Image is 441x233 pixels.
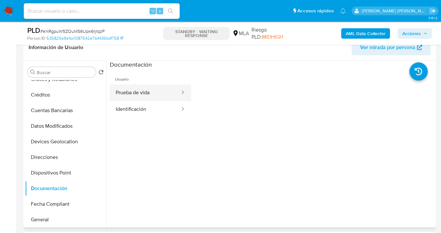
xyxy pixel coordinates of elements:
button: Cuentas Bancarias [25,103,106,118]
button: Documentación [25,181,106,196]
input: Buscar usuario o caso... [24,7,180,15]
button: Créditos [25,87,106,103]
button: Volver al orden por defecto [98,70,104,77]
a: Notificaciones [340,8,346,14]
button: Buscar [30,70,35,75]
p: STANDBY - WAITING RESPONSE [163,27,230,40]
button: General [25,212,106,227]
span: # eXRgpuW5ZOuMS6Upk6rj1qzP [40,28,105,34]
button: Fecha Compliant [25,196,106,212]
span: MIDHIGH [262,33,283,41]
button: search-icon [164,6,177,16]
p: juanpablo.jfernandez@mercadolibre.com [362,8,427,14]
span: Riesgo PLD: [252,26,296,40]
span: Accesos rápidos [297,7,334,14]
button: Devices Geolocation [25,134,106,149]
button: Ver mirada por persona [352,40,431,55]
b: PLD [27,25,40,35]
span: Acciones [402,28,421,39]
span: 3.161.2 [428,15,438,20]
button: Acciones [398,28,432,39]
a: 535826a9e1bc1087542e7b4436bdf758 [46,35,123,41]
b: AML Data Collector [346,28,385,39]
button: Datos Modificados [25,118,106,134]
h1: Información de Usuario [29,44,83,51]
div: MLA [232,30,249,37]
span: ⌥ [150,8,155,14]
input: Buscar [37,70,93,75]
a: Salir [429,7,436,14]
button: Direcciones [25,149,106,165]
button: Dispositivos Point [25,165,106,181]
span: Ver mirada por persona [360,40,415,55]
button: AML Data Collector [341,28,390,39]
b: Person ID [27,35,45,41]
span: s [159,8,161,14]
